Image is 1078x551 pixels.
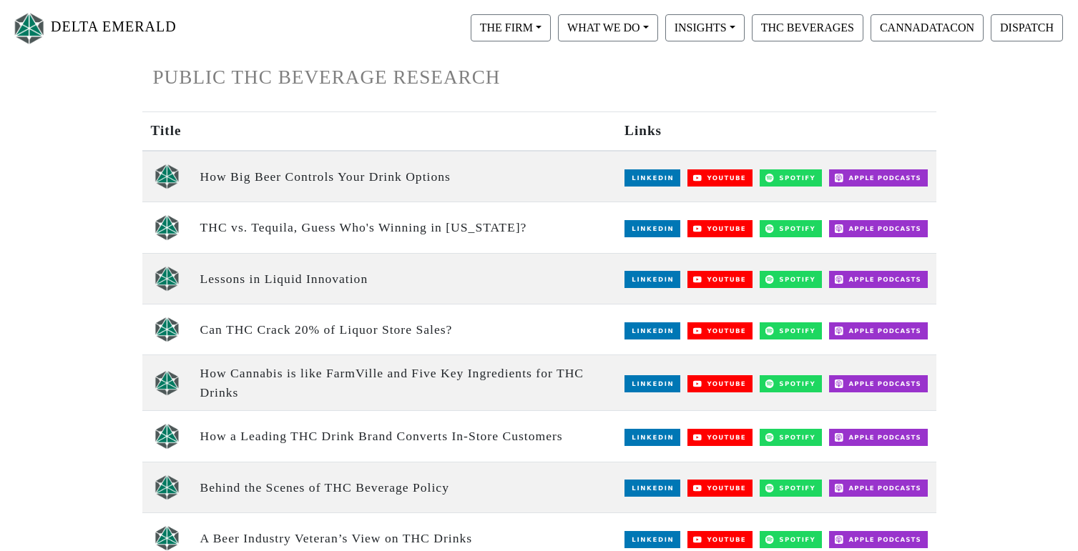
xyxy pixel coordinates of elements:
img: LinkedIn [624,322,680,339]
button: THC BEVERAGES [752,14,863,41]
button: INSIGHTS [665,14,745,41]
button: DISPATCH [991,14,1063,41]
img: YouTube [687,480,753,497]
img: LinkedIn [624,169,680,187]
td: How a Leading THC Drink Brand Converts In-Store Customers [192,411,617,462]
img: YouTube [687,271,753,288]
th: Title [142,112,192,151]
img: unscripted logo [155,525,180,551]
button: CANNADATACON [871,14,984,41]
img: LinkedIn [624,429,680,446]
td: How Big Beer Controls Your Drink Options [192,151,617,202]
img: unscripted logo [155,423,180,449]
img: unscripted logo [155,475,180,500]
button: WHAT WE DO [558,14,658,41]
img: LinkedIn [624,531,680,548]
img: Spotify [760,169,822,187]
td: Can THC Crack 20% of Liquor Store Sales? [192,304,617,355]
td: How Cannabis is like FarmVille and Five Key Ingredients for THC Drinks [192,355,617,411]
td: Behind the Scenes of THC Beverage Policy [192,462,617,512]
img: unscripted logo [155,317,180,342]
img: Apple Podcasts [829,375,928,392]
img: unscripted logo [155,266,180,292]
img: LinkedIn [624,480,680,497]
a: CANNADATACON [867,21,987,33]
img: Spotify [760,375,822,392]
th: Links [616,112,936,151]
img: YouTube [687,375,753,392]
td: Lessons in Liquid Innovation [192,253,617,304]
img: YouTube [687,429,753,446]
a: DELTA EMERALD [11,6,177,51]
img: LinkedIn [624,220,680,237]
button: THE FIRM [471,14,551,41]
img: unscripted logo [155,370,180,396]
img: Apple Podcasts [829,322,928,339]
img: Apple Podcasts [829,531,928,548]
a: DISPATCH [987,21,1067,33]
a: THC BEVERAGES [748,21,867,33]
img: Apple Podcasts [829,429,928,446]
img: Spotify [760,220,822,237]
img: Apple Podcasts [829,271,928,288]
img: Spotify [760,429,822,446]
img: YouTube [687,531,753,548]
img: Spotify [760,480,822,497]
img: Logo [11,9,47,47]
img: LinkedIn [624,375,680,392]
img: unscripted logo [155,164,180,189]
img: YouTube [687,322,753,339]
td: THC vs. Tequila, Guess Who's Winning in [US_STATE]? [192,202,617,253]
h1: PUBLIC THC BEVERAGE RESEARCH [153,66,926,89]
img: Apple Podcasts [829,220,928,237]
img: Apple Podcasts [829,480,928,497]
img: YouTube [687,169,753,187]
img: Spotify [760,322,822,339]
img: Spotify [760,271,822,288]
img: Spotify [760,531,822,548]
img: YouTube [687,220,753,237]
img: unscripted logo [155,214,180,240]
img: Apple Podcasts [829,169,928,187]
img: LinkedIn [624,271,680,288]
